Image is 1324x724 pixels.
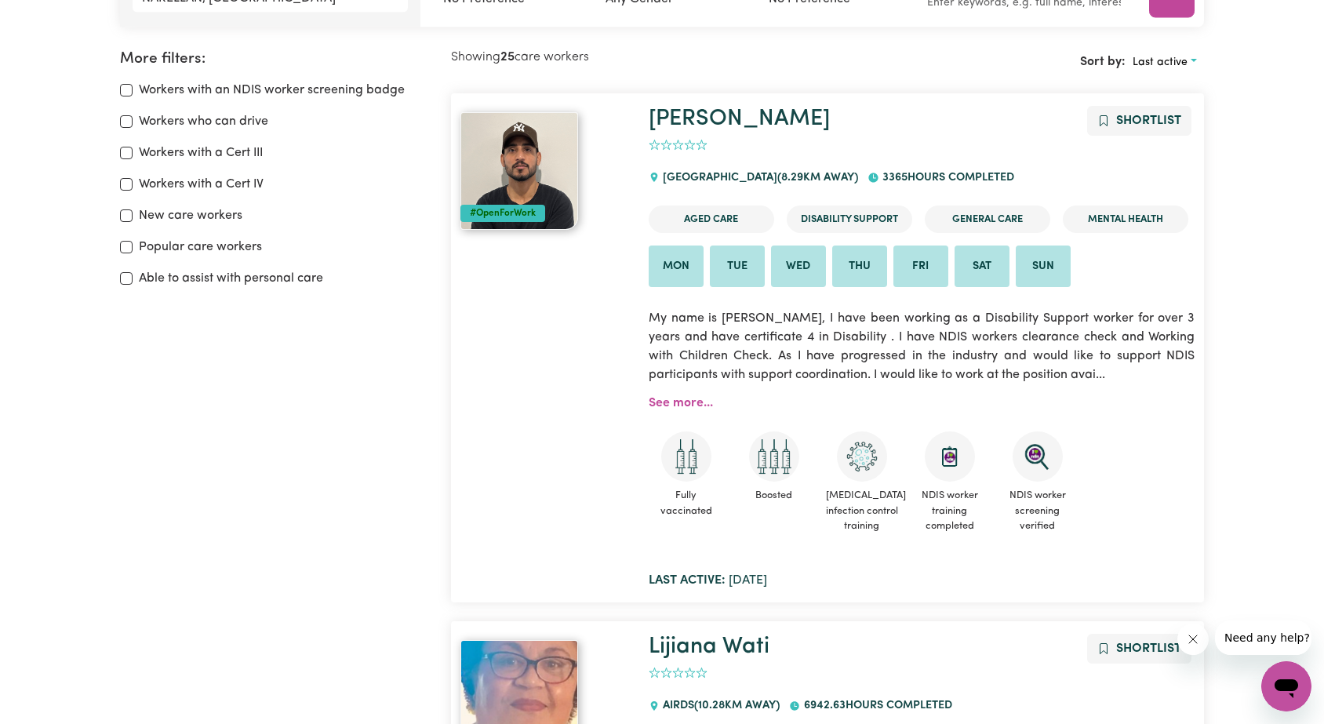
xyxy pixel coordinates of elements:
[649,136,707,155] div: add rating by typing an integer from 0 to 5 or pressing arrow keys
[460,112,578,230] img: View Kulbir's profile
[868,157,1023,199] div: 3365 hours completed
[893,246,948,288] li: Available on Fri
[1063,206,1188,233] li: Mental Health
[139,144,263,162] label: Workers with a Cert III
[139,81,405,100] label: Workers with an NDIS worker screening badge
[139,175,264,194] label: Workers with a Cert IV
[649,664,707,682] div: add rating by typing an integer from 0 to 5 or pressing arrow keys
[832,246,887,288] li: Available on Thu
[1080,56,1126,68] span: Sort by:
[710,246,765,288] li: Available on Tue
[749,431,799,482] img: Care and support worker has received booster dose of COVID-19 vaccination
[139,269,323,288] label: Able to assist with personal care
[777,172,858,184] span: ( 8.29 km away)
[1016,246,1071,288] li: Available on Sun
[925,206,1050,233] li: General Care
[120,50,432,68] h2: More filters:
[1087,634,1191,664] button: Add to shortlist
[649,107,830,130] a: [PERSON_NAME]
[1261,661,1311,711] iframe: Button to launch messaging window
[139,112,268,131] label: Workers who can drive
[694,700,780,711] span: ( 10.28 km away)
[460,205,545,222] div: #OpenForWork
[649,635,769,658] a: Lijiana Wati
[1013,431,1063,482] img: NDIS Worker Screening Verified
[649,397,713,409] a: See more...
[661,431,711,482] img: Care and support worker has received 2 doses of COVID-19 vaccine
[824,482,900,540] span: [MEDICAL_DATA] infection control training
[771,246,826,288] li: Available on Wed
[451,50,827,65] h2: Showing care workers
[139,238,262,256] label: Popular care workers
[1215,620,1311,655] iframe: Message from company
[649,206,774,233] li: Aged Care
[1000,482,1075,540] span: NDIS worker screening verified
[500,51,515,64] b: 25
[460,112,630,230] a: Kulbir#OpenForWork
[649,482,724,524] span: Fully vaccinated
[649,157,868,199] div: [GEOGRAPHIC_DATA]
[787,206,912,233] li: Disability Support
[1087,106,1191,136] button: Add to shortlist
[649,246,704,288] li: Available on Mon
[955,246,1009,288] li: Available on Sat
[649,574,767,587] span: [DATE]
[1133,56,1188,68] span: Last active
[1116,642,1181,655] span: Shortlist
[1126,50,1204,75] button: Sort search results
[837,431,887,482] img: CS Academy: COVID-19 Infection Control Training course completed
[649,300,1195,394] p: My name is [PERSON_NAME], I have been working as a Disability Support worker for over 3 years and...
[1116,115,1181,127] span: Shortlist
[1177,624,1209,655] iframe: Close message
[649,574,726,587] b: Last active:
[737,482,812,509] span: Boosted
[925,431,975,482] img: CS Academy: Introduction to NDIS Worker Training course completed
[912,482,988,540] span: NDIS worker training completed
[139,206,242,225] label: New care workers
